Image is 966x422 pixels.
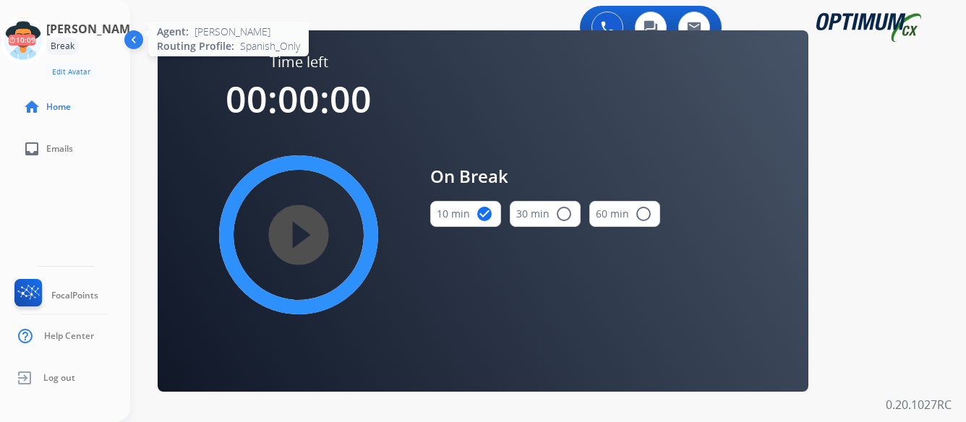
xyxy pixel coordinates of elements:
[46,38,79,55] div: Break
[51,290,98,301] span: FocalPoints
[43,372,75,384] span: Log out
[476,205,493,223] mat-icon: check_circle
[430,163,660,189] span: On Break
[46,143,73,155] span: Emails
[195,25,270,39] span: [PERSON_NAME]
[430,201,501,227] button: 10 min
[157,39,234,53] span: Routing Profile:
[157,25,189,39] span: Agent:
[510,201,581,227] button: 30 min
[12,279,98,312] a: FocalPoints
[46,64,96,80] button: Edit Avatar
[226,74,372,124] span: 00:00:00
[44,330,94,342] span: Help Center
[635,205,652,223] mat-icon: radio_button_unchecked
[23,98,40,116] mat-icon: home
[23,140,40,158] mat-icon: inbox
[240,39,300,53] span: Spanish_Only
[555,205,573,223] mat-icon: radio_button_unchecked
[46,101,71,113] span: Home
[270,52,328,72] span: Time left
[290,226,307,244] mat-icon: play_circle_filled
[589,201,660,227] button: 60 min
[46,20,140,38] h3: [PERSON_NAME]
[886,396,952,413] p: 0.20.1027RC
